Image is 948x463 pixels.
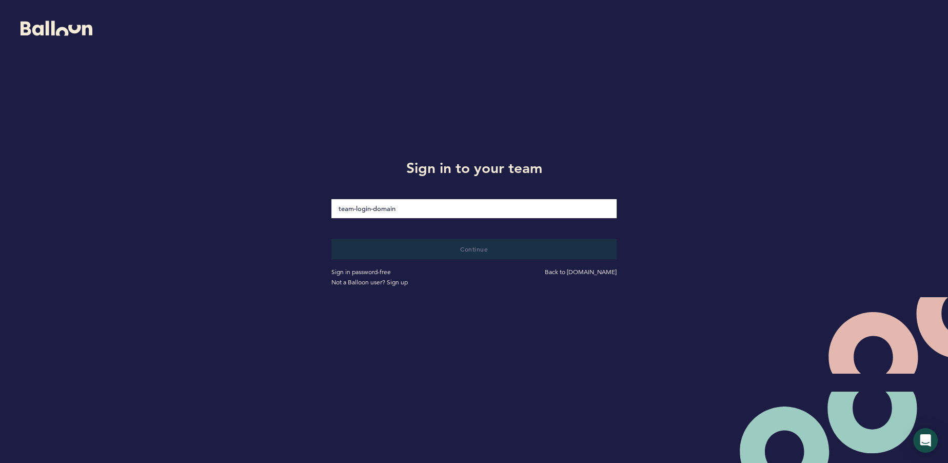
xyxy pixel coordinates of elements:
h1: Sign in to your team [324,158,624,178]
a: Sign in password-free [331,268,391,276]
input: loginDomain [331,199,617,218]
a: Back to [DOMAIN_NAME] [545,268,617,276]
span: Continue [460,245,488,253]
button: Continue [331,239,617,259]
a: Not a Balloon user? Sign up [331,278,408,286]
div: Open Intercom Messenger [913,428,938,453]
